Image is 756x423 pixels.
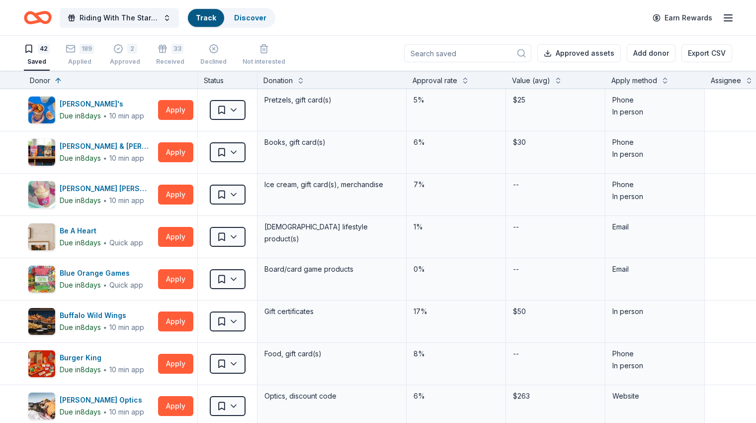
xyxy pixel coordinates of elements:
div: 8% [413,347,500,361]
div: In person [612,306,697,317]
button: Riding With The Stars Gala [60,8,179,28]
a: Earn Rewards [647,9,718,27]
input: Search saved [404,44,531,62]
div: $263 [512,389,599,403]
button: 2Approved [110,40,140,71]
div: Due in 8 days [60,152,101,164]
div: Due in 8 days [60,195,101,207]
button: Add donor [627,44,675,62]
div: $30 [512,135,599,149]
button: Approved assets [537,44,621,62]
div: Quick app [109,238,143,248]
div: 10 min app [109,153,144,163]
button: Apply [158,396,193,416]
div: Declined [200,58,227,66]
div: Be A Heart [60,225,143,237]
div: 10 min app [109,111,144,121]
div: [PERSON_NAME] [PERSON_NAME] [60,183,154,195]
div: [DEMOGRAPHIC_DATA] lifestyle product(s) [263,220,400,246]
button: Image for Auntie Anne's [PERSON_NAME]'sDue in8days∙10 min app [28,96,154,124]
div: [PERSON_NAME]'s [60,98,144,110]
div: Gift certificates [263,305,400,318]
button: Image for Buffalo Wild WingsBuffalo Wild WingsDue in8days∙10 min app [28,308,154,335]
div: [PERSON_NAME] & [PERSON_NAME] [60,140,154,152]
button: Image for Barnes & Noble[PERSON_NAME] & [PERSON_NAME]Due in8days∙10 min app [28,138,154,166]
div: -- [512,220,520,234]
div: $25 [512,93,599,107]
div: Phone [612,179,697,191]
div: Burger King [60,352,144,364]
div: Optics, discount code [263,389,400,403]
div: Donor [30,75,50,87]
a: Home [24,6,52,29]
button: Apply [158,269,193,289]
div: Due in 8 days [60,406,101,418]
div: Due in 8 days [60,279,101,291]
button: Apply [158,142,193,162]
div: Received [156,58,184,66]
div: Quick app [109,280,143,290]
div: 1% [413,220,500,234]
div: Board/card game products [263,262,400,276]
div: In person [612,360,697,372]
div: Books, gift card(s) [263,135,400,149]
div: Due in 8 days [60,364,101,376]
img: Image for Blue Orange Games [28,266,55,293]
div: Phone [612,348,697,360]
div: Status [198,71,257,89]
div: Due in 8 days [60,321,101,333]
img: Image for Baskin Robbins [28,181,55,208]
div: 10 min app [109,365,144,375]
div: Approval rate [413,75,457,87]
button: 189Applied [66,40,94,71]
div: Blue Orange Games [60,267,143,279]
div: -- [512,178,520,192]
div: Ice cream, gift card(s), merchandise [263,178,400,192]
div: 17% [413,305,500,318]
div: Pretzels, gift card(s) [263,93,400,107]
div: Saved [24,58,50,66]
div: 189 [80,44,94,54]
div: Value (avg) [512,75,550,87]
div: Food, gift card(s) [263,347,400,361]
div: In person [612,148,697,160]
span: ∙ [103,111,107,120]
img: Image for Be A Heart [28,223,55,250]
div: In person [612,106,697,118]
button: Declined [200,40,227,71]
button: Image for Be A HeartBe A HeartDue in8days∙Quick app [28,223,154,251]
img: Image for Barnes & Noble [28,139,55,166]
button: Image for Burger KingBurger KingDue in8days∙10 min app [28,350,154,378]
div: Assignee [711,75,741,87]
div: In person [612,191,697,203]
div: 7% [413,178,500,192]
img: Image for Auntie Anne's [28,97,55,123]
button: Export CSV [681,44,732,62]
div: $50 [512,305,599,318]
span: ∙ [103,281,107,289]
button: Apply [158,185,193,205]
div: Approved [110,58,140,66]
div: -- [512,262,520,276]
button: TrackDiscover [187,8,275,28]
span: ∙ [103,408,107,416]
div: 10 min app [109,196,144,206]
div: Due in 8 days [60,110,101,122]
div: 2 [127,44,137,54]
div: Apply method [611,75,657,87]
button: Image for Baskin Robbins[PERSON_NAME] [PERSON_NAME]Due in8days∙10 min app [28,181,154,209]
div: 10 min app [109,407,144,417]
img: Image for Burris Optics [28,393,55,420]
div: Website [612,390,697,402]
button: Apply [158,100,193,120]
div: [PERSON_NAME] Optics [60,394,146,406]
span: ∙ [103,323,107,331]
img: Image for Burger King [28,350,55,377]
button: Apply [158,312,193,331]
div: 33 [171,44,183,54]
span: ∙ [103,238,107,247]
div: 0% [413,262,500,276]
div: Buffalo Wild Wings [60,310,144,321]
button: 42Saved [24,40,50,71]
div: Donation [263,75,293,87]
